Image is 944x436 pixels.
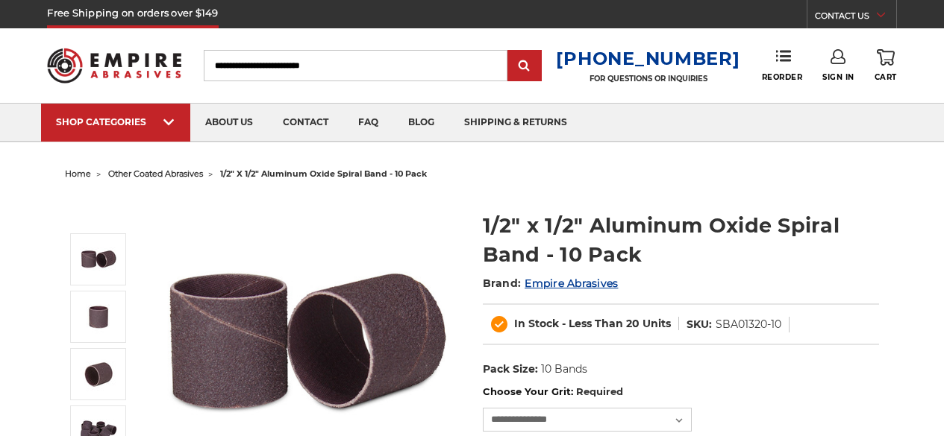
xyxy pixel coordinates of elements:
dd: 10 Bands [541,361,587,377]
span: Brand: [483,277,522,290]
h1: 1/2" x 1/2" Aluminum Oxide Spiral Band - 10 Pack [483,211,879,269]
a: about us [190,104,268,142]
span: - Less Than [562,317,623,330]
a: [PHONE_NUMBER] [556,48,740,69]
a: CONTACT US [815,7,896,28]
dt: SKU: [687,317,712,332]
span: Sign In [822,72,854,82]
a: Reorder [762,49,803,81]
small: Required [576,385,623,397]
a: Cart [875,49,897,82]
img: 1/2" x 1/2" Spiral Bands AOX [80,298,117,335]
a: blog [393,104,449,142]
label: Choose Your Grit: [483,385,879,399]
img: 1/2" x 1/2" Aluminum Oxide Spiral Bands [80,356,117,393]
span: Units [643,317,671,330]
img: 1/2" x 1/2" Spiral Bands Aluminum Oxide [80,241,117,278]
span: Cart [875,72,897,82]
span: 20 [626,317,640,330]
span: 1/2" x 1/2" aluminum oxide spiral band - 10 pack [220,168,427,179]
span: Reorder [762,72,803,82]
a: other coated abrasives [108,168,203,179]
a: faq [343,104,393,142]
dd: SBA01320-10 [716,317,781,332]
span: In Stock [514,317,559,330]
p: FOR QUESTIONS OR INQUIRIES [556,74,740,83]
img: Empire Abrasives [47,40,181,92]
a: Empire Abrasives [525,277,618,290]
input: Submit [510,51,540,81]
a: contact [268,104,343,142]
dt: Pack Size: [483,361,538,377]
a: shipping & returns [449,104,582,142]
div: SHOP CATEGORIES [56,116,175,127]
a: home [65,168,91,179]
